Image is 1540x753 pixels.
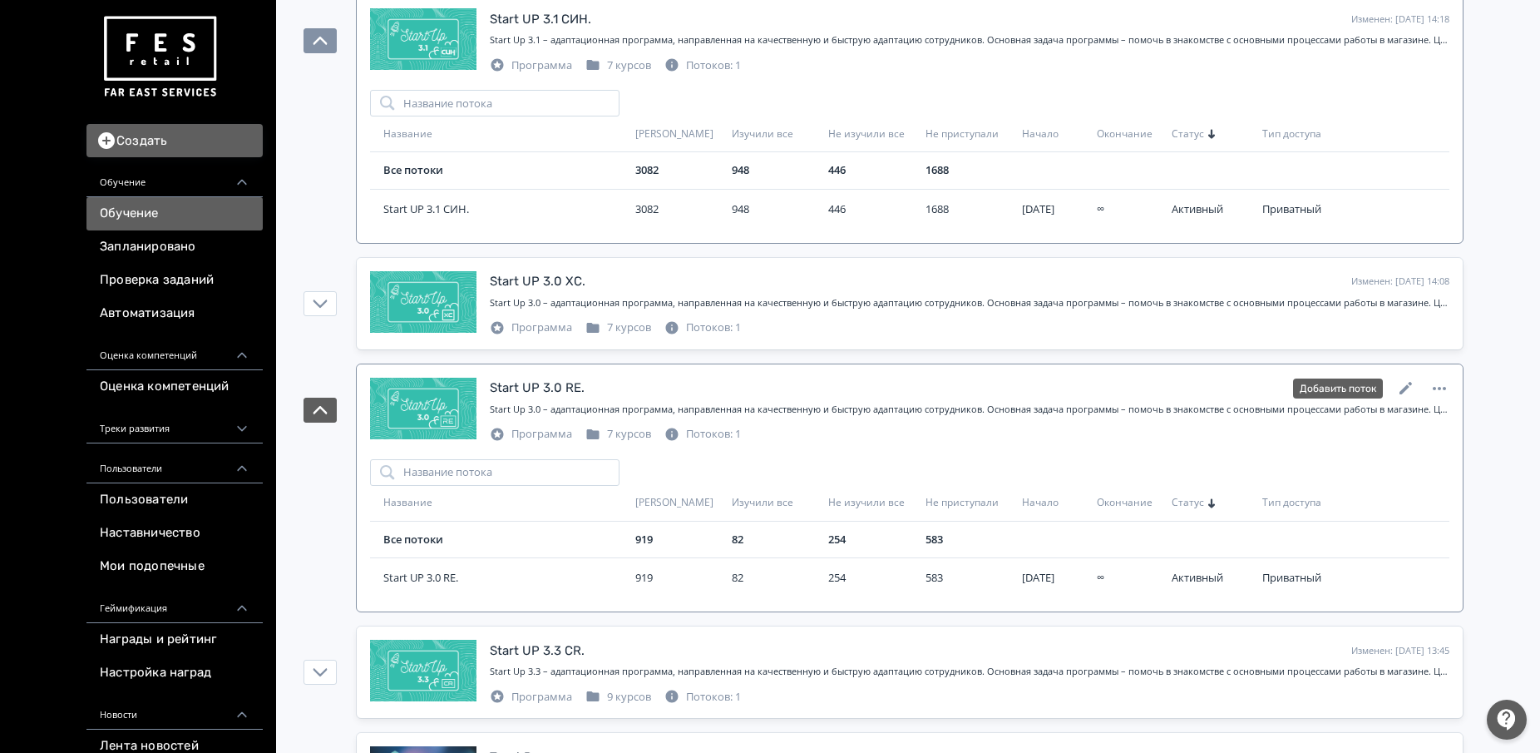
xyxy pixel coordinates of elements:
div: Start Up 3.0 – адаптационная программа, направленная на качественную и быструю адаптацию сотрудни... [490,296,1449,310]
div: 7 курсов [585,426,651,443]
span: Окончание [1097,496,1153,510]
a: Запланировано [86,230,263,264]
div: 82 [732,532,822,548]
div: 446 [828,201,918,218]
div: 7 июля 2025 [1022,201,1090,218]
button: Добавить поток [1293,379,1383,399]
div: Потоков: 1 [664,426,741,443]
div: 3082 [635,162,725,179]
div: 82 [732,570,822,587]
a: Награды и рейтинг [86,623,263,656]
div: Не изучили все [828,496,918,510]
div: 7 июля 2025 [1022,570,1090,587]
a: Все потоки [383,162,443,177]
div: Изменен: [DATE] 14:08 [1351,275,1449,289]
div: Start UP 3.0 RE. [490,379,585,398]
div: Start UP 3.0 ХС. [490,272,585,291]
a: Оценка компетенций [86,370,263,404]
span: Окончание [1097,127,1153,141]
div: Изменен: [DATE] 14:18 [1351,12,1449,27]
div: Не приступали [925,496,1015,510]
button: Создать [86,124,263,157]
img: https://files.teachbase.ru/system/account/57463/logo/medium-936fc5084dd2c598f50a98b9cbe0469a.png [100,10,220,104]
span: Статус [1172,496,1204,510]
a: Обучение [86,197,263,230]
div: Программа [490,426,572,443]
div: 948 [732,162,822,179]
div: 1688 [925,162,1015,179]
a: Проверка заданий [86,264,263,297]
div: Приватный [1262,570,1352,587]
span: Начало [1022,496,1059,510]
a: Все потоки [383,532,443,547]
div: 583 [925,570,1015,587]
a: Пользователи [86,483,263,517]
div: Программа [490,689,572,706]
div: Треки развития [86,404,263,443]
div: Программа [490,57,572,74]
div: 9 курсов [585,689,651,706]
div: 919 [635,570,725,587]
div: 919 [635,532,725,548]
div: Изменен: [DATE] 13:45 [1351,644,1449,658]
div: 1688 [925,201,1015,218]
div: Start UP 3.3 CR. [490,642,585,661]
div: Программа [490,320,572,336]
div: Start Up 3.1 – адаптационная программа, направленная на качественную и быструю адаптацию сотрудни... [490,33,1449,47]
div: Не приступали [925,127,1015,141]
div: ∞ [1097,201,1165,218]
span: Название [383,127,432,141]
div: 583 [925,532,1015,548]
div: 446 [828,162,918,179]
div: Изучили все [732,496,822,510]
span: Название [383,496,432,510]
div: Пользователи [86,443,263,483]
div: Обучение [86,157,263,197]
div: 254 [828,570,918,587]
div: Start Up 3.3 – адаптационная программа, направленная на качественную и быструю адаптацию сотрудни... [490,665,1449,679]
span: Начало [1022,127,1059,141]
div: Тип доступа [1262,127,1352,141]
a: Автоматизация [86,297,263,330]
div: Новости [86,690,263,730]
a: Наставничество [86,517,263,550]
div: Тип доступа [1262,496,1352,510]
div: Приватный [1262,201,1352,218]
a: Start UP 3.1 СИН. [383,201,629,218]
div: Потоков: 1 [664,57,741,74]
div: Start Up 3.0 – адаптационная программа, направленная на качественную и быструю адаптацию сотрудни... [490,403,1449,417]
span: Статус [1172,127,1204,141]
div: Активный [1172,201,1256,218]
a: Start UP 3.0 RE. [383,570,629,587]
div: Активный [1172,570,1256,587]
div: 3082 [635,201,725,218]
div: Изучили все [732,127,822,141]
div: [PERSON_NAME] [635,496,725,510]
div: ∞ [1097,570,1165,587]
div: [PERSON_NAME] [635,127,725,141]
div: Геймификация [86,583,263,623]
div: Не изучили все [828,127,918,141]
a: Мои подопечные [86,550,263,583]
div: Потоков: 1 [664,689,741,706]
div: 7 курсов [585,57,651,74]
div: 7 курсов [585,320,651,336]
div: Потоков: 1 [664,320,741,336]
div: Оценка компетенций [86,330,263,370]
div: 948 [732,201,822,218]
div: Start UP 3.1 СИН. [490,10,591,29]
div: 254 [828,532,918,548]
a: Настройка наград [86,656,263,690]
